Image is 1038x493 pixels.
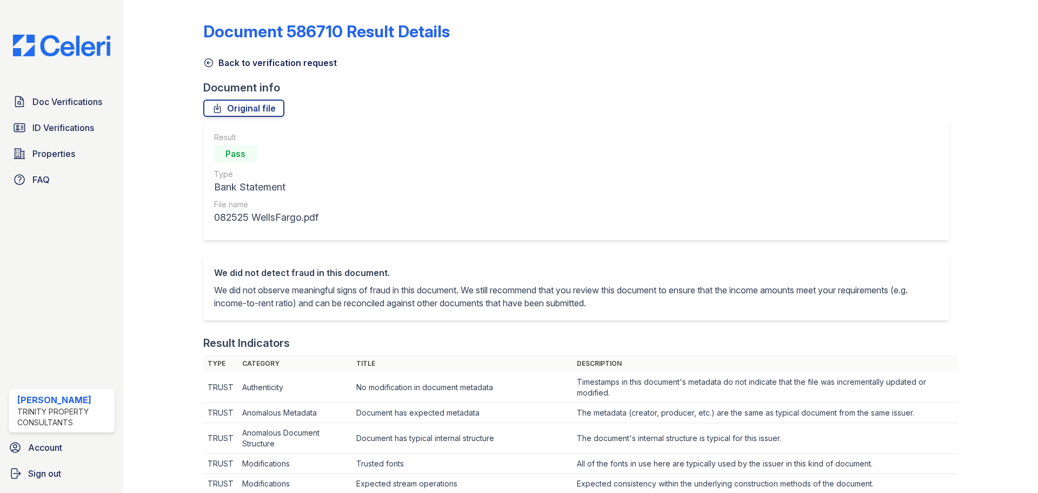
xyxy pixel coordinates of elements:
[9,117,115,139] a: ID Verifications
[352,454,572,474] td: Trusted fonts
[573,403,958,423] td: The metadata (creator, producer, etc.) are the same as typical document from the same issuer.
[28,441,62,454] span: Account
[573,372,958,403] td: Timestamps in this document's metadata do not indicate that the file was incrementally updated or...
[203,372,238,403] td: TRUST
[4,35,119,56] img: CE_Logo_Blue-a8612792a0a2168367f1c8372b55b34899dd931a85d93a1a3d3e32e68fde9ad4.png
[203,56,337,69] a: Back to verification request
[238,423,352,454] td: Anomalous Document Structure
[573,355,958,372] th: Description
[238,372,352,403] td: Authenticity
[203,336,290,351] div: Result Indicators
[352,355,572,372] th: Title
[28,467,61,480] span: Sign out
[214,284,939,310] p: We did not observe meaningful signs of fraud in this document. We still recommend that you review...
[214,199,318,210] div: File name
[203,454,238,474] td: TRUST
[214,180,318,195] div: Bank Statement
[203,355,238,372] th: Type
[9,143,115,165] a: Properties
[203,423,238,454] td: TRUST
[238,403,352,423] td: Anomalous Metadata
[352,403,572,423] td: Document has expected metadata
[203,403,238,423] td: TRUST
[32,95,102,108] span: Doc Verifications
[17,406,110,428] div: Trinity Property Consultants
[17,393,110,406] div: [PERSON_NAME]
[352,372,572,403] td: No modification in document metadata
[4,463,119,484] a: Sign out
[573,423,958,454] td: The document's internal structure is typical for this issuer.
[32,147,75,160] span: Properties
[214,169,318,180] div: Type
[238,355,352,372] th: Category
[573,454,958,474] td: All of the fonts in use here are typically used by the issuer in this kind of document.
[4,437,119,458] a: Account
[214,145,257,162] div: Pass
[352,423,572,454] td: Document has typical internal structure
[203,80,958,95] div: Document info
[214,210,318,225] div: 082525 WellsFargo.pdf
[9,169,115,190] a: FAQ
[32,121,94,134] span: ID Verifications
[214,266,939,279] div: We did not detect fraud in this document.
[9,91,115,113] a: Doc Verifications
[203,22,450,41] a: Document 586710 Result Details
[32,173,50,186] span: FAQ
[203,100,284,117] a: Original file
[238,454,352,474] td: Modifications
[214,132,318,143] div: Result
